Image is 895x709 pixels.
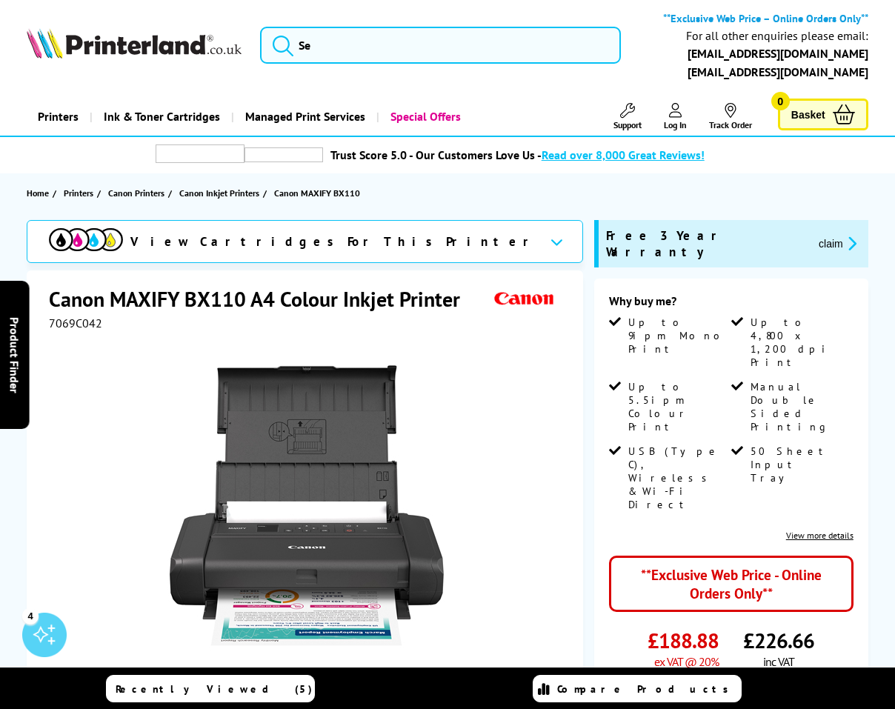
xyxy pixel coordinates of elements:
a: Ink & Toner Cartridges [90,98,231,136]
span: Canon MAXIFY BX110 [274,185,360,201]
a: Canon Inkjet Printers [179,185,263,201]
span: Basket [791,104,825,124]
span: Printers [64,185,93,201]
span: £188.88 [648,627,719,654]
a: Printerland Logo [27,28,241,61]
span: Product Finder [7,316,22,393]
span: Compare Products [557,682,736,696]
b: **Exclusive Web Price – Online Orders Only** [663,11,868,25]
div: Why buy me? [609,293,854,316]
span: Support [613,119,642,130]
a: Home [27,185,53,201]
span: USB (Type C), Wireless & Wi-Fi Direct [628,445,729,511]
span: 0 [771,92,790,110]
img: Canon [490,285,559,313]
input: Se [260,27,621,64]
span: £226.66 [743,627,814,654]
a: Trust Score 5.0 - Our Customers Love Us -Read over 8,000 Great Reviews! [330,147,705,162]
img: trustpilot rating [156,144,244,163]
a: Canon Printers [108,185,168,201]
span: Log In [664,119,687,130]
a: Track Order [709,103,752,130]
a: Canon MAXIFY BX110 [274,185,364,201]
img: Printerland Logo [27,28,241,59]
a: Managed Print Services [231,98,376,136]
span: Manual Double Sided Printing [751,380,851,433]
span: 50 Sheet Input Tray [751,445,851,485]
span: Canon Printers [108,185,164,201]
span: ex VAT @ 20% [654,654,719,669]
button: promo-description [814,235,861,252]
a: Printers [64,185,97,201]
span: Up to 4,800 x 1,200 dpi Print [751,316,851,369]
a: Recently Viewed (5) [106,675,315,702]
span: Up to 9ipm Mono Print [628,316,729,356]
span: View Cartridges For This Printer [130,233,538,250]
a: Compare Products [533,675,742,702]
span: Read over 8,000 Great Reviews! [542,147,705,162]
span: inc VAT [763,654,794,669]
a: [EMAIL_ADDRESS][DOMAIN_NAME] [688,64,868,79]
a: View more details [786,530,854,541]
span: Recently Viewed (5) [116,682,313,696]
img: trustpilot rating [244,147,323,162]
img: cmyk-icon.svg [49,228,123,251]
div: **Exclusive Web Price - Online Orders Only** [609,556,854,612]
span: Up to 5.5ipm Colour Print [628,380,729,433]
span: Home [27,185,49,201]
span: Canon Inkjet Printers [179,185,259,201]
span: Free 3 Year Warranty [606,227,807,260]
a: Special Offers [376,98,472,136]
span: Ink & Toner Cartridges [104,98,220,136]
h1: Canon MAXIFY BX110 A4 Colour Inkjet Printer [49,285,475,313]
a: Log In [664,103,687,130]
a: Printers [27,98,90,136]
div: For all other enquiries please email: [686,29,868,43]
img: Canon MAXIFY BX110 [162,360,452,650]
a: [EMAIL_ADDRESS][DOMAIN_NAME] [688,46,868,61]
a: Support [613,103,642,130]
a: Basket 0 [778,99,868,130]
span: 7069C042 [49,316,102,330]
div: 4 [22,608,39,624]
